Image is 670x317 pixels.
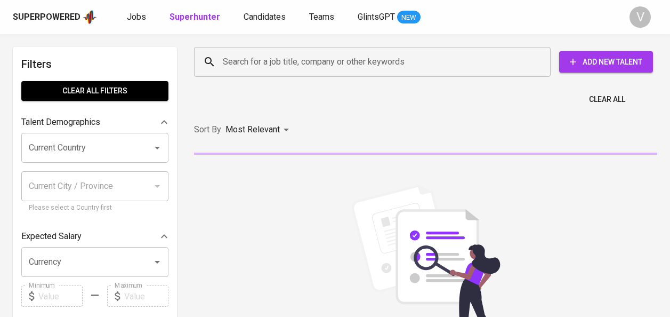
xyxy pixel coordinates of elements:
span: Clear All filters [30,84,160,98]
p: Expected Salary [21,230,82,243]
input: Value [38,286,83,307]
span: NEW [397,12,421,23]
div: Expected Salary [21,226,168,247]
b: Superhunter [169,12,220,22]
button: Open [150,140,165,155]
a: Candidates [244,11,288,24]
img: app logo [83,9,97,25]
input: Value [124,286,168,307]
a: Jobs [127,11,148,24]
button: Open [150,255,165,270]
p: Please select a Country first [29,203,161,213]
span: Candidates [244,12,286,22]
div: Talent Demographics [21,112,168,133]
a: GlintsGPT NEW [358,11,421,24]
span: Clear All [589,93,625,106]
button: Add New Talent [559,51,653,73]
span: GlintsGPT [358,12,395,22]
p: Most Relevant [225,123,280,136]
a: Teams [309,11,336,24]
span: Jobs [127,12,146,22]
a: Superhunter [169,11,222,24]
div: Most Relevant [225,120,293,140]
h6: Filters [21,56,168,73]
a: Superpoweredapp logo [13,9,97,25]
div: Superpowered [13,11,80,23]
button: Clear All [585,90,629,109]
button: Clear All filters [21,81,168,101]
p: Sort By [194,123,221,136]
p: Talent Demographics [21,116,100,129]
div: V [629,6,651,28]
span: Teams [309,12,334,22]
span: Add New Talent [568,56,644,69]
